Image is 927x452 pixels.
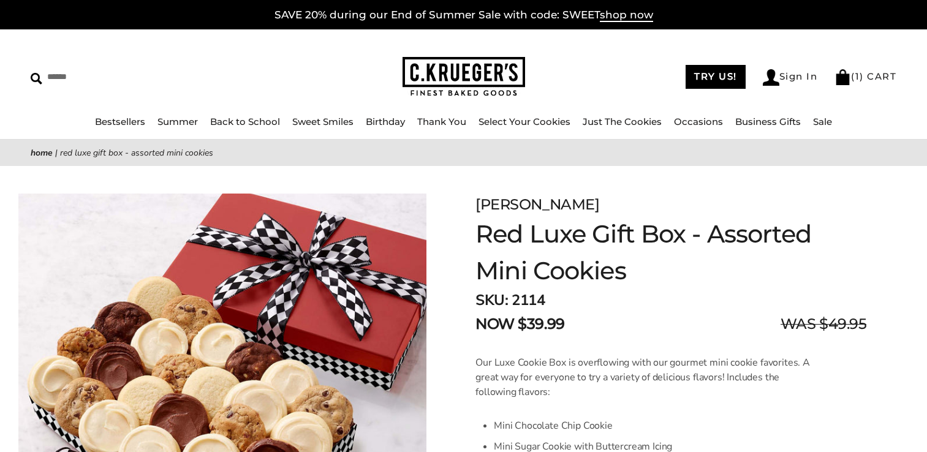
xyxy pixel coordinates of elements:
[763,69,818,86] a: Sign In
[735,116,801,127] a: Business Gifts
[494,415,811,436] li: Mini Chocolate Chip Cookie
[479,116,570,127] a: Select Your Cookies
[403,57,525,97] img: C.KRUEGER'S
[674,116,723,127] a: Occasions
[475,216,866,289] h1: Red Luxe Gift Box - Assorted Mini Cookies
[475,290,508,310] strong: SKU:
[583,116,662,127] a: Just The Cookies
[417,116,466,127] a: Thank You
[95,116,145,127] a: Bestsellers
[600,9,653,22] span: shop now
[274,9,653,22] a: SAVE 20% during our End of Summer Sale with code: SWEETshop now
[763,69,779,86] img: Account
[157,116,198,127] a: Summer
[475,313,564,335] span: NOW $39.99
[686,65,746,89] a: TRY US!
[60,147,213,159] span: Red Luxe Gift Box - Assorted Mini Cookies
[31,67,236,86] input: Search
[834,70,896,82] a: (1) CART
[31,147,53,159] a: Home
[210,116,280,127] a: Back to School
[31,73,42,85] img: Search
[475,194,866,216] div: [PERSON_NAME]
[366,116,405,127] a: Birthday
[292,116,354,127] a: Sweet Smiles
[475,355,811,399] p: Our Luxe Cookie Box is overflowing with our gourmet mini cookie favorites. A great way for everyo...
[813,116,832,127] a: Sale
[834,69,851,85] img: Bag
[55,147,58,159] span: |
[781,313,866,335] span: WAS $49.95
[31,146,896,160] nav: breadcrumbs
[512,290,545,310] span: 2114
[855,70,860,82] span: 1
